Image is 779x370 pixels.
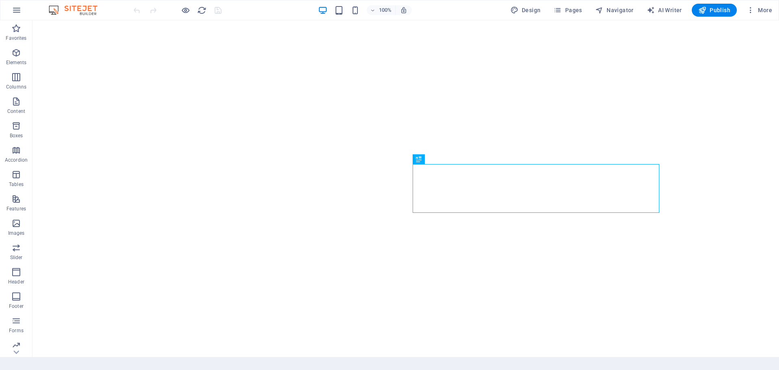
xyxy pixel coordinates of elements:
[507,4,544,17] button: Design
[743,4,775,17] button: More
[698,6,730,14] span: Publish
[9,181,24,188] p: Tables
[643,4,685,17] button: AI Writer
[197,6,207,15] i: Reload page
[7,108,25,115] p: Content
[550,4,585,17] button: Pages
[595,6,634,14] span: Navigator
[10,132,23,139] p: Boxes
[507,4,544,17] div: Design (Ctrl+Alt+Y)
[5,157,28,163] p: Accordion
[400,6,407,14] i: On resize automatically adjust zoom level to fit chosen device.
[10,254,23,261] p: Slider
[6,35,26,41] p: Favorites
[592,4,637,17] button: Navigator
[8,230,25,236] p: Images
[181,5,190,15] button: Click here to leave preview mode and continue editing
[510,6,541,14] span: Design
[9,327,24,334] p: Forms
[197,5,207,15] button: reload
[6,59,27,66] p: Elements
[6,84,26,90] p: Columns
[379,5,392,15] h6: 100%
[6,206,26,212] p: Features
[8,279,24,285] p: Header
[692,4,737,17] button: Publish
[647,6,682,14] span: AI Writer
[367,5,396,15] button: 100%
[747,6,772,14] span: More
[47,5,108,15] img: Editor Logo
[9,303,24,309] p: Footer
[553,6,582,14] span: Pages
